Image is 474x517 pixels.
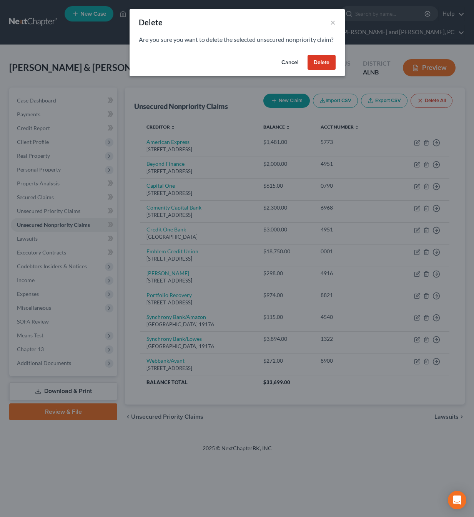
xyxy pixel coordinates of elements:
div: Delete [139,17,163,28]
p: Are you sure you want to delete the selected unsecured nonpriority claim? [139,35,336,44]
button: × [330,18,336,27]
button: Delete [308,55,336,70]
button: Cancel [275,55,304,70]
div: Open Intercom Messenger [448,491,466,509]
